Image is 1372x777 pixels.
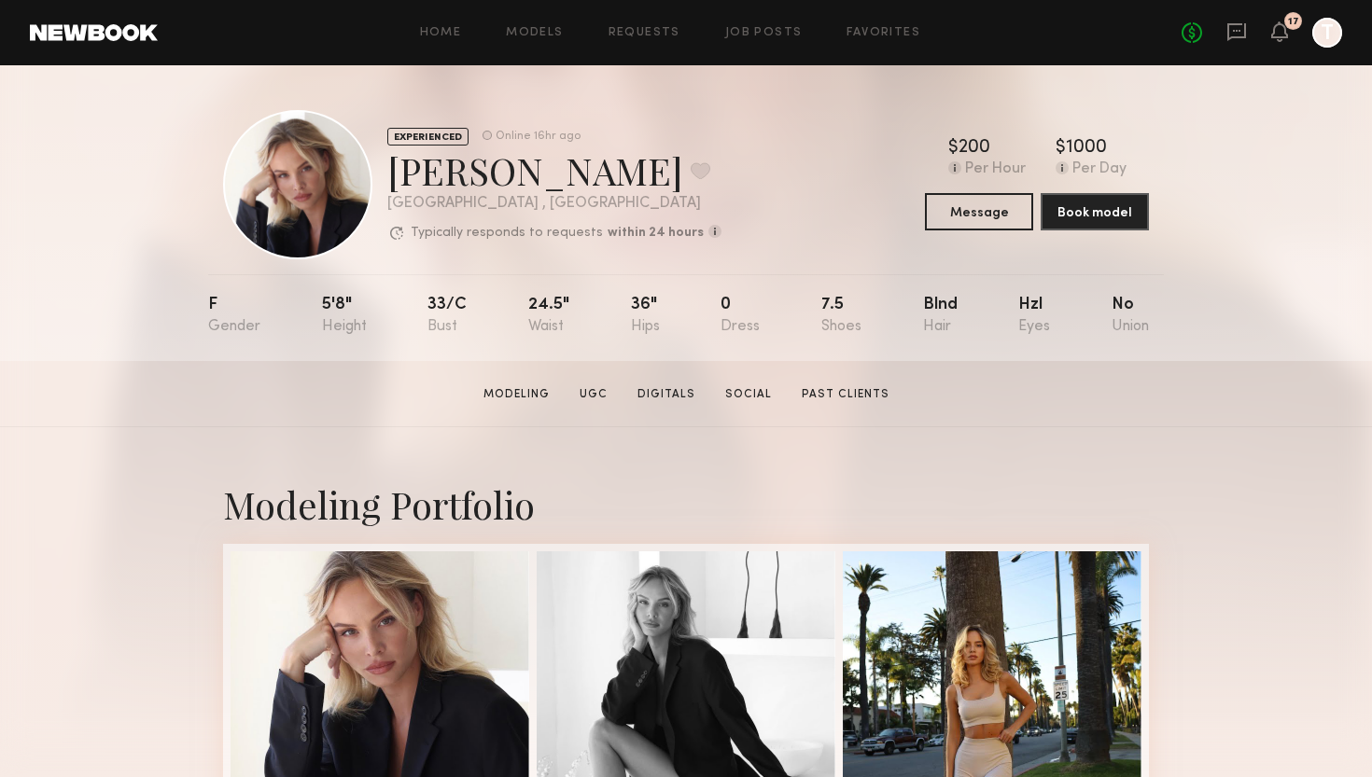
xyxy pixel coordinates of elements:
[718,386,779,403] a: Social
[630,386,703,403] a: Digitals
[1056,139,1066,158] div: $
[476,386,557,403] a: Modeling
[506,27,563,39] a: Models
[608,227,704,240] b: within 24 hours
[965,161,1026,178] div: Per Hour
[411,227,603,240] p: Typically responds to requests
[420,27,462,39] a: Home
[1041,193,1149,230] button: Book model
[725,27,803,39] a: Job Posts
[387,128,469,146] div: EXPERIENCED
[959,139,990,158] div: 200
[721,297,760,335] div: 0
[387,196,721,212] div: [GEOGRAPHIC_DATA] , [GEOGRAPHIC_DATA]
[1312,18,1342,48] a: T
[1066,139,1107,158] div: 1000
[925,193,1033,230] button: Message
[609,27,680,39] a: Requests
[631,297,660,335] div: 36"
[1288,17,1299,27] div: 17
[847,27,920,39] a: Favorites
[572,386,615,403] a: UGC
[1072,161,1127,178] div: Per Day
[948,139,959,158] div: $
[923,297,958,335] div: Blnd
[528,297,569,335] div: 24.5"
[496,131,581,143] div: Online 16hr ago
[794,386,897,403] a: Past Clients
[223,479,1149,529] div: Modeling Portfolio
[427,297,467,335] div: 33/c
[1112,297,1149,335] div: No
[821,297,861,335] div: 7.5
[387,146,721,195] div: [PERSON_NAME]
[322,297,367,335] div: 5'8"
[1018,297,1050,335] div: Hzl
[208,297,260,335] div: F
